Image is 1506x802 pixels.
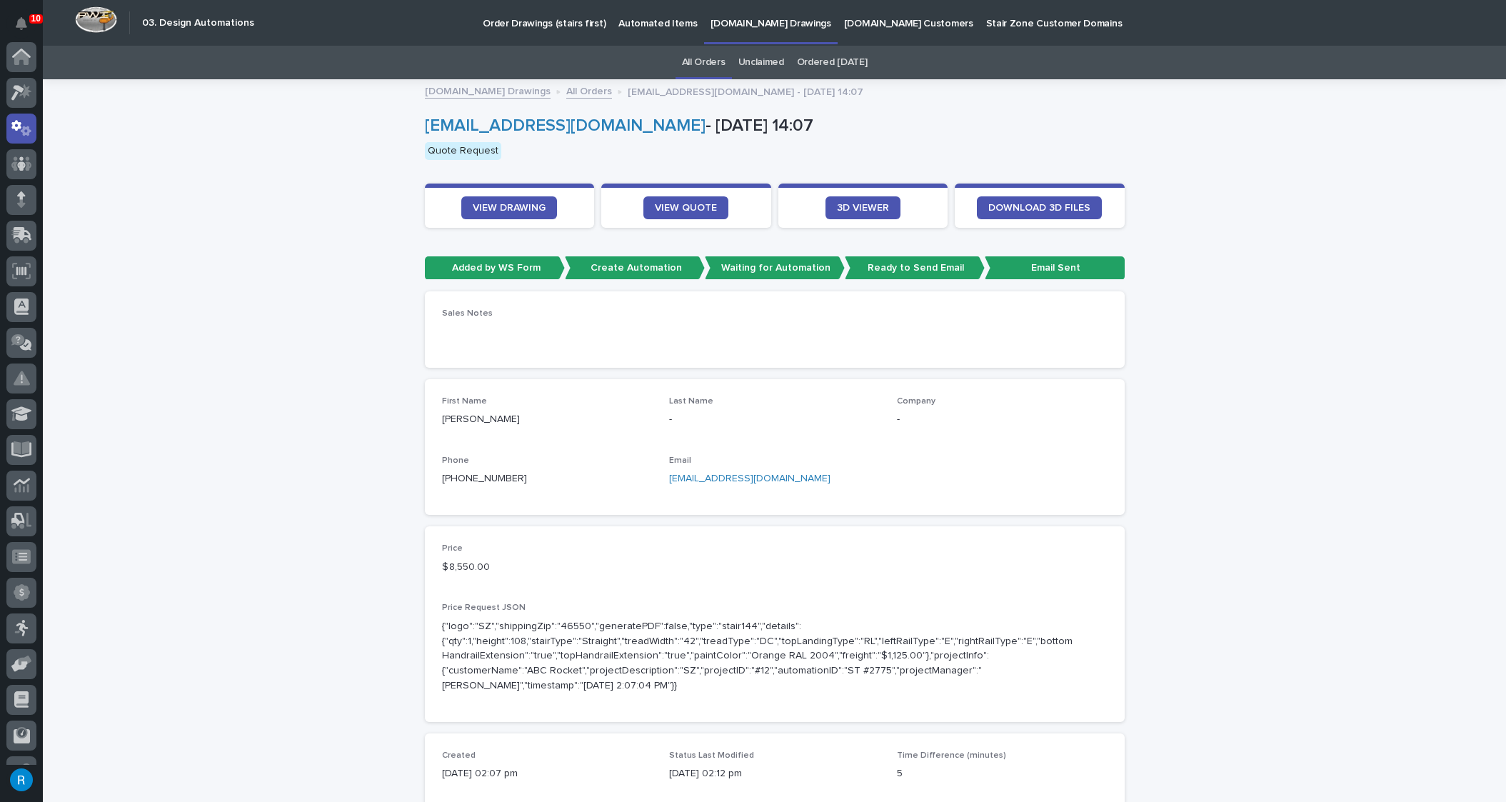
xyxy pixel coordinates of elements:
[669,412,880,427] p: -
[669,751,754,760] span: Status Last Modified
[845,256,985,280] p: Ready to Send Email
[425,82,551,99] a: [DOMAIN_NAME] Drawings
[897,766,1108,781] p: 5
[425,117,706,134] a: [EMAIL_ADDRESS][DOMAIN_NAME]
[988,203,1090,213] span: DOWNLOAD 3D FILES
[461,196,557,219] a: VIEW DRAWING
[425,256,565,280] p: Added by WS Form
[565,256,705,280] p: Create Automation
[442,751,476,760] span: Created
[738,46,784,79] a: Unclaimed
[797,46,868,79] a: Ordered [DATE]
[628,83,863,99] p: [EMAIL_ADDRESS][DOMAIN_NAME] - [DATE] 14:07
[442,473,527,483] a: [PHONE_NUMBER]
[18,17,36,40] div: Notifications10
[566,82,612,99] a: All Orders
[669,456,691,465] span: Email
[442,544,463,553] span: Price
[442,560,653,575] p: $ 8,550.00
[897,412,1108,427] p: -
[669,397,713,406] span: Last Name
[425,142,501,160] div: Quote Request
[442,619,1073,693] p: {"logo":"SZ","shippingZip":"46550","generatePDF":false,"type":"stair144","details":{"qty":1,"heig...
[897,397,935,406] span: Company
[75,6,117,33] img: Workspace Logo
[442,456,469,465] span: Phone
[442,309,493,318] span: Sales Notes
[31,14,41,24] p: 10
[897,751,1006,760] span: Time Difference (minutes)
[655,203,717,213] span: VIEW QUOTE
[442,766,653,781] p: [DATE] 02:07 pm
[705,256,845,280] p: Waiting for Automation
[682,46,726,79] a: All Orders
[6,765,36,795] button: users-avatar
[669,766,880,781] p: [DATE] 02:12 pm
[442,603,526,612] span: Price Request JSON
[473,203,546,213] span: VIEW DRAWING
[425,116,1119,136] p: - [DATE] 14:07
[142,17,254,29] h2: 03. Design Automations
[6,9,36,39] button: Notifications
[985,256,1125,280] p: Email Sent
[825,196,900,219] a: 3D VIEWER
[442,412,653,427] p: [PERSON_NAME]
[977,196,1102,219] a: DOWNLOAD 3D FILES
[643,196,728,219] a: VIEW QUOTE
[837,203,889,213] span: 3D VIEWER
[669,473,830,483] a: [EMAIL_ADDRESS][DOMAIN_NAME]
[442,397,487,406] span: First Name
